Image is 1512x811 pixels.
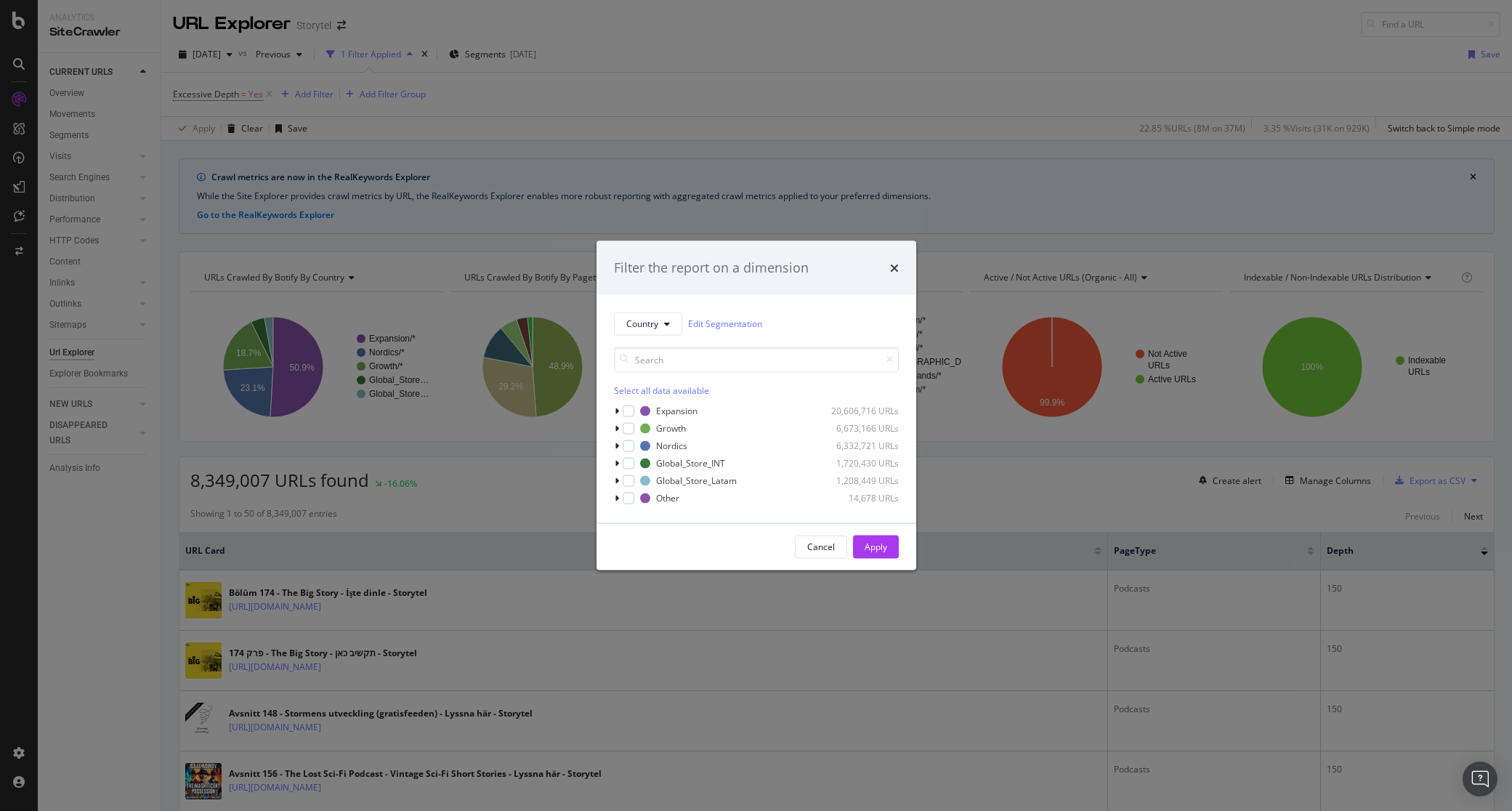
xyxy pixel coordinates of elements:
[597,241,916,570] div: modal
[890,259,899,278] div: times
[828,475,899,487] div: 1,208,449 URLs
[1463,762,1497,796] div: Open Intercom Messenger
[656,422,686,435] div: Growth
[688,316,762,331] a: Edit Segmentation
[614,259,809,278] div: Filter the report on a dimension
[626,318,658,330] span: Country
[828,422,899,435] div: 6,673,166 URLs
[807,541,835,553] div: Cancel
[828,492,899,504] div: 14,678 URLs
[865,541,887,553] div: Apply
[828,440,899,452] div: 6,332,721 URLs
[853,535,899,558] button: Apply
[656,457,725,469] div: Global_Store_INT
[614,347,899,372] input: Search
[828,405,899,417] div: 20,606,716 URLs
[828,457,899,469] div: 1,720,430 URLs
[656,475,737,487] div: Global_Store_Latam
[656,440,687,452] div: Nordics
[656,492,679,504] div: Other
[795,535,847,558] button: Cancel
[614,384,899,396] div: Select all data available
[614,312,682,335] button: Country
[656,405,698,417] div: Expansion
